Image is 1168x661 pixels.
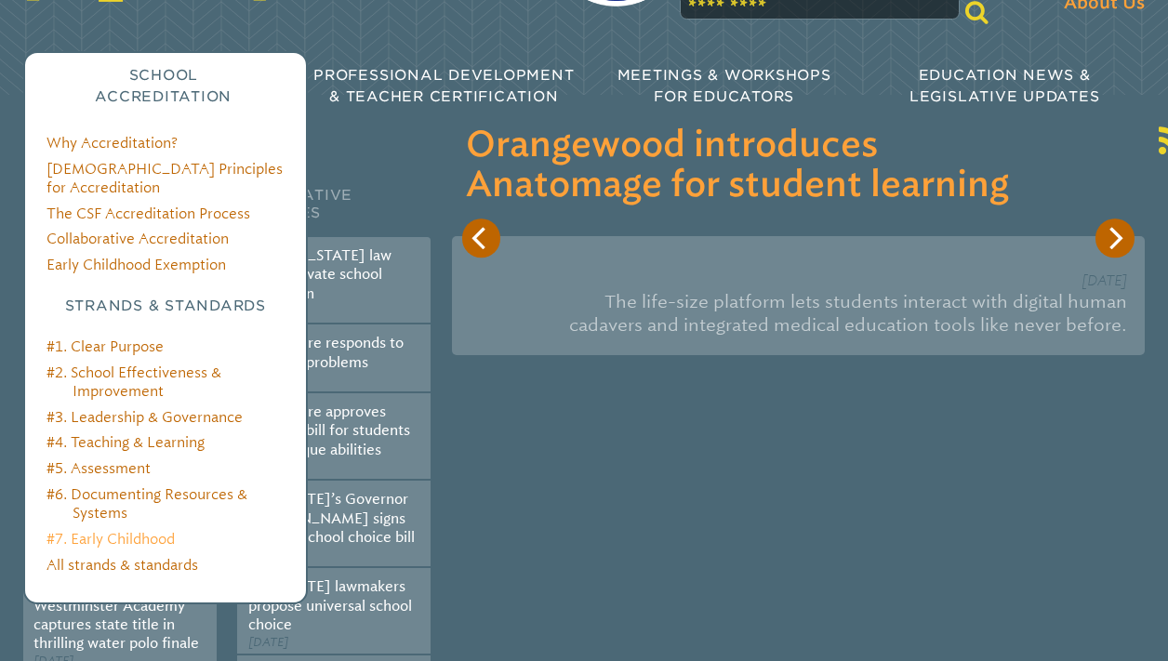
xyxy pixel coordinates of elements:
a: #4. Teaching & Learning [46,434,205,451]
h3: Orangewood introduces Anatomage for student learning [466,126,1131,207]
a: [US_STATE] lawmakers propose universal school choice [248,578,412,632]
span: [DATE] [1082,272,1127,289]
a: Early Childhood Exemption [46,257,226,273]
a: Why Accreditation? [46,135,178,152]
h3: Strands & Standards [46,296,285,317]
a: All strands & standards [46,557,198,574]
span: Professional Development & Teacher Certification [313,67,574,105]
a: Legislature approves voucher bill for students with unique abilities [248,403,410,457]
a: #5. Assessment [46,460,151,477]
a: New [US_STATE] law eases private school formation [248,247,392,301]
p: The life-size platform lets students interact with digital human cadavers and integrated medical ... [470,284,1127,345]
a: #1. Clear Purpose [46,338,164,355]
a: [DEMOGRAPHIC_DATA] Principles for Accreditation [46,161,283,196]
a: The CSF Accreditation Process [46,205,250,222]
a: Collaborative Accreditation [46,231,229,247]
span: [DATE] [248,635,288,649]
a: #7. Early Childhood [46,531,175,548]
span: Meetings & Workshops for Educators [617,67,831,105]
a: Westminster Academy captures state title in thrilling water polo finale [33,598,199,652]
a: [US_STATE]’s Governor [PERSON_NAME] signs historic school choice bill [248,491,415,545]
a: #2. School Effectiveness & Improvement [46,364,221,400]
button: Next [1095,219,1134,258]
a: #3. Leadership & Governance [46,409,243,426]
h2: Legislative Updates [237,165,431,237]
span: School Accreditation [95,67,232,105]
button: Previous [462,219,500,258]
a: Legislature responds to voucher problems [248,335,404,370]
span: Education News & Legislative Updates [909,67,1099,105]
a: #6. Documenting Resources & Systems [46,486,247,522]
